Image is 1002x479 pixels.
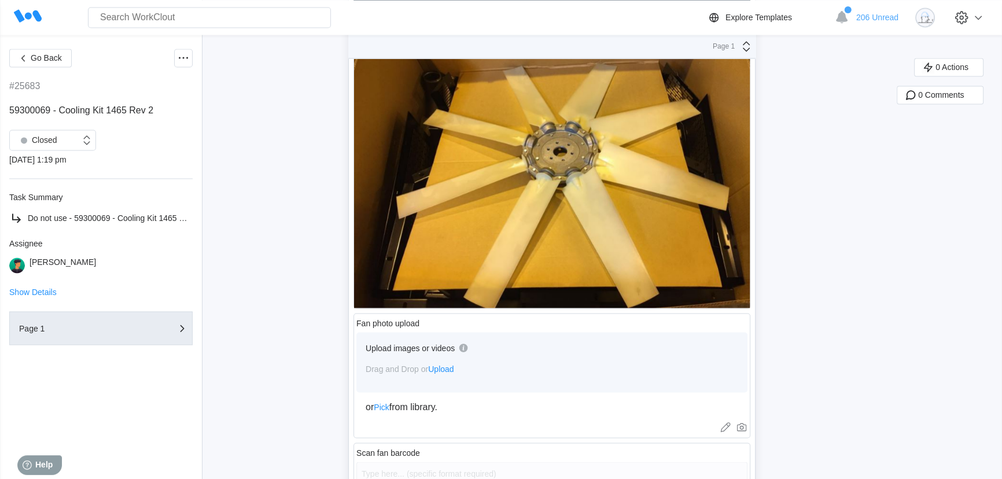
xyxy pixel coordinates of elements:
[918,91,964,99] span: 0 Comments
[914,58,983,76] button: 0 Actions
[706,42,735,50] div: Page 1
[9,105,153,115] span: 59300069 - Cooling Kit 1465 Rev 2
[30,257,96,273] div: [PERSON_NAME]
[9,81,40,91] div: #25683
[9,49,72,67] button: Go Back
[725,13,792,22] div: Explore Templates
[935,63,968,71] span: 0 Actions
[9,239,193,248] div: Assignee
[9,288,57,296] button: Show Details
[897,86,983,104] button: 0 Comments
[374,402,389,411] span: Pick
[88,7,331,28] input: Search WorkClout
[707,10,829,24] a: Explore Templates
[19,324,135,332] div: Page 1
[9,257,25,273] img: user.png
[356,318,419,327] div: Fan photo upload
[356,448,420,457] div: Scan fan barcode
[428,364,454,373] span: Upload
[9,155,193,164] div: [DATE] 1:19 pm
[28,213,200,223] span: Do not use - 59300069 - Cooling Kit 1465 Rev 2
[354,8,750,308] img: fan.jpg
[366,364,454,373] span: Drag and Drop or
[9,311,193,345] button: Page 1
[366,343,455,352] div: Upload images or videos
[856,13,898,22] span: 206 Unread
[16,132,57,148] div: Closed
[31,54,62,62] span: Go Back
[9,193,193,202] div: Task Summary
[366,401,738,412] div: or from library.
[915,8,935,27] img: clout-09.png
[9,211,193,225] a: Do not use - 59300069 - Cooling Kit 1465 Rev 2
